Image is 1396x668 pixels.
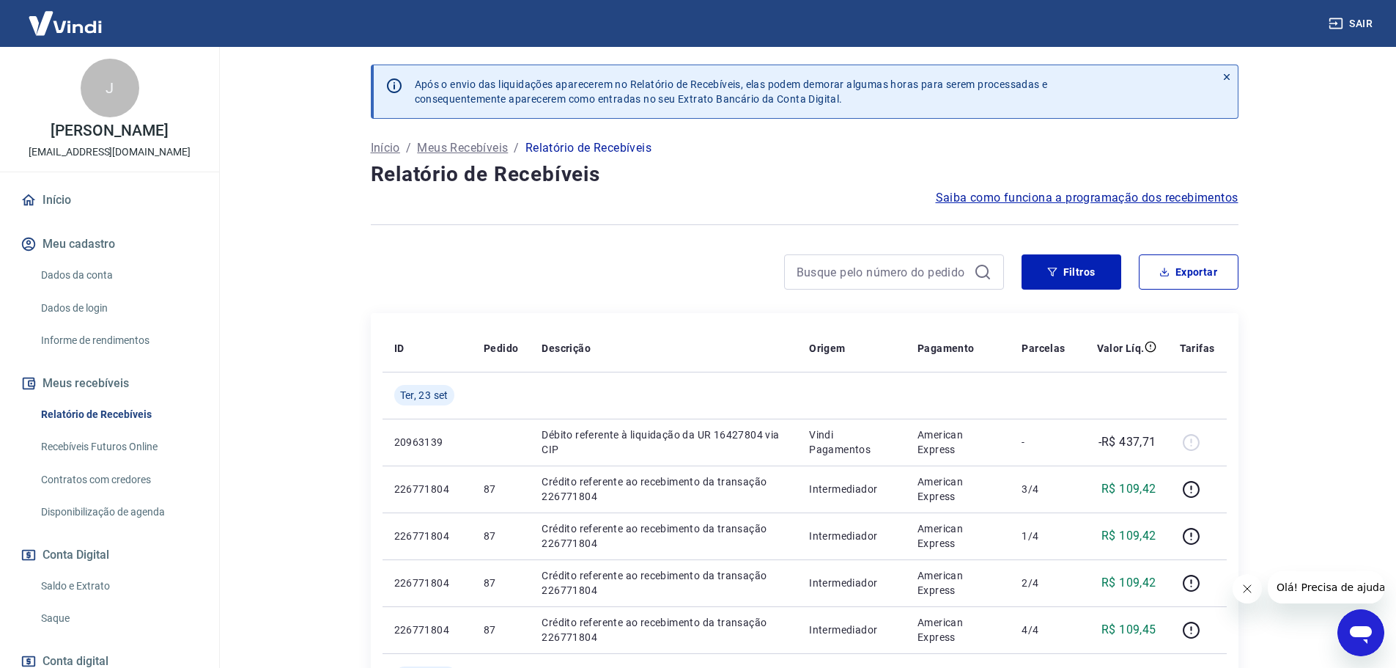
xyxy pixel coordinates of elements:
[417,139,508,157] a: Meus Recebíveis
[809,529,894,543] p: Intermediador
[35,465,202,495] a: Contratos com credores
[809,623,894,637] p: Intermediador
[1022,529,1065,543] p: 1/4
[1101,574,1156,592] p: R$ 109,42
[484,482,518,496] p: 87
[371,139,400,157] a: Início
[35,432,202,462] a: Recebíveis Futuros Online
[917,615,998,645] p: American Express
[542,615,786,645] p: Crédito referente ao recebimento da transação 226771804
[809,576,894,590] p: Intermediador
[35,400,202,430] a: Relatório de Recebíveis
[1022,482,1065,496] p: 3/4
[1268,571,1384,603] iframe: Mensagem da empresa
[18,228,202,260] button: Meu cadastro
[1022,623,1065,637] p: 4/4
[1139,254,1238,290] button: Exportar
[18,1,113,45] img: Vindi
[525,139,651,157] p: Relatório de Recebíveis
[542,427,786,457] p: Débito referente à liquidação da UR 16427804 via CIP
[394,576,460,590] p: 226771804
[35,603,202,634] a: Saque
[484,529,518,543] p: 87
[35,571,202,601] a: Saldo e Extrato
[1022,254,1121,290] button: Filtros
[1337,609,1384,656] iframe: Botão para abrir a janela de mensagens
[51,123,168,139] p: [PERSON_NAME]
[1097,341,1145,356] p: Valor Líq.
[394,529,460,543] p: 226771804
[29,144,191,160] p: [EMAIL_ADDRESS][DOMAIN_NAME]
[9,10,123,22] span: Olá! Precisa de ajuda?
[542,474,786,504] p: Crédito referente ao recebimento da transação 226771804
[1233,574,1262,603] iframe: Fechar mensagem
[1326,10,1378,37] button: Sair
[1101,480,1156,498] p: R$ 109,42
[1022,341,1065,356] p: Parcelas
[1098,433,1156,451] p: -R$ 437,71
[415,77,1048,106] p: Após o envio das liquidações aparecerem no Relatório de Recebíveis, elas podem demorar algumas ho...
[18,539,202,571] button: Conta Digital
[394,435,460,449] p: 20963139
[484,576,518,590] p: 87
[797,261,968,283] input: Busque pelo número do pedido
[1180,341,1215,356] p: Tarifas
[1022,576,1065,590] p: 2/4
[394,623,460,637] p: 226771804
[35,326,202,356] a: Informe de rendimentos
[809,341,845,356] p: Origem
[1022,435,1065,449] p: -
[35,293,202,323] a: Dados de login
[406,139,411,157] p: /
[514,139,519,157] p: /
[35,497,202,527] a: Disponibilização de agenda
[809,427,894,457] p: Vindi Pagamentos
[81,59,139,117] div: J
[917,427,998,457] p: American Express
[917,568,998,598] p: American Express
[18,367,202,400] button: Meus recebíveis
[1101,621,1156,639] p: R$ 109,45
[917,474,998,504] p: American Express
[484,623,518,637] p: 87
[484,341,518,356] p: Pedido
[35,260,202,290] a: Dados da conta
[394,341,405,356] p: ID
[18,184,202,216] a: Início
[809,482,894,496] p: Intermediador
[1101,527,1156,545] p: R$ 109,42
[936,189,1238,207] a: Saiba como funciona a programação dos recebimentos
[394,482,460,496] p: 226771804
[400,388,448,403] span: Ter, 23 set
[542,341,591,356] p: Descrição
[371,160,1238,189] h4: Relatório de Recebíveis
[542,521,786,551] p: Crédito referente ao recebimento da transação 226771804
[542,568,786,598] p: Crédito referente ao recebimento da transação 226771804
[917,341,975,356] p: Pagamento
[917,521,998,551] p: American Express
